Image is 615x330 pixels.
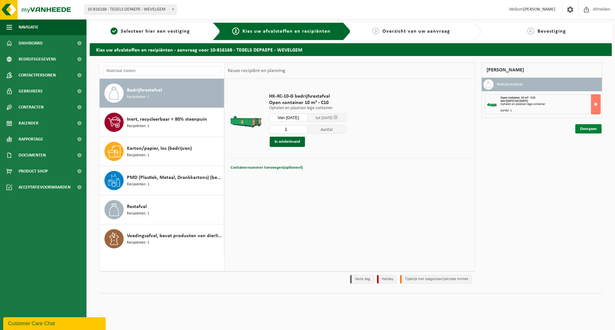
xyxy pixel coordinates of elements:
strong: Van [DATE] tot [DATE] [500,99,528,103]
span: tot [DATE] [316,116,332,120]
span: Inert, recycleerbaar < 80% steenpuin [127,116,207,123]
span: 3 [372,28,379,35]
button: Karton/papier, los (bedrijven) Recipiënten: 1 [100,137,224,166]
button: In winkelmand [270,137,305,147]
div: Ophalen en plaatsen lege container [500,103,601,106]
button: Restafval Recipiënten: 1 [100,195,224,224]
span: Kies uw afvalstoffen en recipiënten [242,29,331,34]
span: PMD (Plastiek, Metaal, Drankkartons) (bedrijven) [127,174,222,181]
span: Recipiënten: 1 [127,211,149,217]
span: 10-816168 - TEGELS DEPAEPE - WEVELGEM [85,5,176,14]
span: Navigatie [19,19,38,35]
span: Contracten [19,99,44,115]
span: Recipiënten: 1 [127,94,149,100]
span: Rapportage [19,131,43,147]
button: Voedingsafval, bevat producten van dierlijke oorsprong, onverpakt, categorie 3 Recipiënten: 1 [100,224,224,253]
span: Kalender [19,115,38,131]
button: Bedrijfsrestafval Recipiënten: 1 [100,79,224,108]
span: Gebruikers [19,83,43,99]
span: 4 [527,28,534,35]
div: Keuze recipiënt en planning [225,63,289,79]
a: 1Selecteer hier een vestiging [93,28,208,35]
button: PMD (Plastiek, Metaal, Drankkartons) (bedrijven) Recipiënten: 1 [100,166,224,195]
span: Karton/papier, los (bedrijven) [127,145,192,152]
button: Inert, recycleerbaar < 80% steenpuin Recipiënten: 1 [100,108,224,137]
span: Overzicht van uw aanvraag [382,29,450,34]
span: Open container 10 m³ - C10 [269,100,346,106]
span: Open container 10 m³ - C10 [500,96,535,100]
span: Recipiënten: 1 [127,181,149,188]
h2: Kies uw afvalstoffen en recipiënten - aanvraag voor 10-816168 - TEGELS DEPAEPE - WEVELGEM [90,43,612,56]
div: Aantal: 1 [500,109,601,112]
p: Ophalen en plaatsen lege container [269,106,346,110]
span: Contactpersonen [19,67,56,83]
span: Voedingsafval, bevat producten van dierlijke oorsprong, onverpakt, categorie 3 [127,232,222,240]
span: Recipiënten: 1 [127,240,149,246]
span: Recipiënten: 1 [127,123,149,129]
span: Dashboard [19,35,43,51]
li: Vaste dag [350,275,374,284]
span: 1 [111,28,118,35]
span: Acceptatievoorwaarden [19,179,70,195]
button: Containernummer toevoegen(optioneel) [230,163,303,172]
span: Documenten [19,147,46,163]
iframe: chat widget [3,316,107,330]
li: Tijdelijk niet toegestaan/période limitée [400,275,472,284]
span: Recipiënten: 1 [127,152,149,158]
input: Materiaal zoeken [103,66,221,76]
span: Containernummer toevoegen(optioneel) [231,165,303,170]
strong: [PERSON_NAME] [523,7,555,12]
li: Holiday [377,275,397,284]
input: Selecteer datum [269,114,307,122]
div: [PERSON_NAME] [481,62,603,78]
span: Product Shop [19,163,48,179]
h3: Bedrijfsrestafval [497,79,523,90]
span: Bedrijfsrestafval [127,86,162,94]
a: Doorgaan [575,124,602,133]
span: HK-XC-10-G bedrijfsrestafval [269,93,346,100]
span: Bevestiging [537,29,566,34]
span: Selecteer hier een vestiging [121,29,190,34]
span: Restafval [127,203,147,211]
span: 2 [232,28,239,35]
span: Aantal [307,125,346,133]
span: Bedrijfsgegevens [19,51,56,67]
